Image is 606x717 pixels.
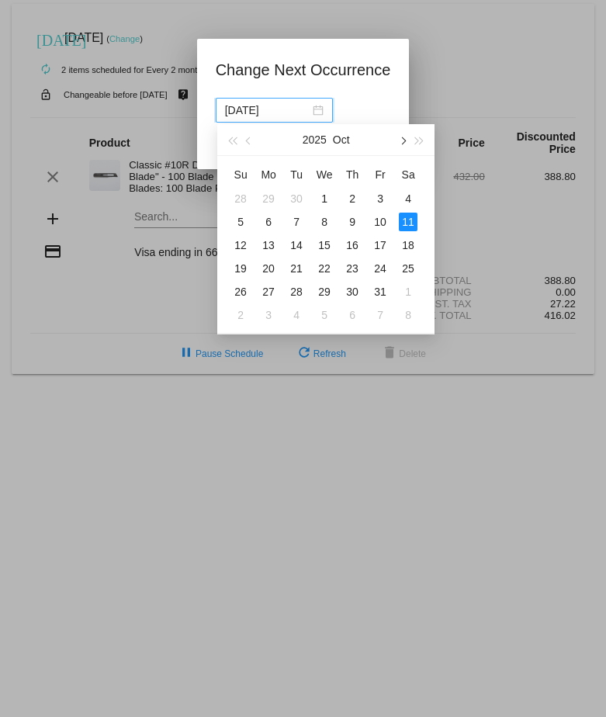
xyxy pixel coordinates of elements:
td: 10/14/2025 [282,234,310,257]
div: 24 [371,259,390,278]
td: 10/12/2025 [227,234,255,257]
td: 10/20/2025 [255,257,282,280]
div: 8 [315,213,334,231]
th: Fri [366,162,394,187]
td: 10/29/2025 [310,280,338,303]
div: 16 [343,236,362,255]
td: 9/29/2025 [255,187,282,210]
div: 30 [343,282,362,301]
div: 9 [343,213,362,231]
div: 21 [287,259,306,278]
div: 30 [287,189,306,208]
th: Mon [255,162,282,187]
td: 11/6/2025 [338,303,366,327]
th: Wed [310,162,338,187]
div: 7 [371,306,390,324]
td: 10/19/2025 [227,257,255,280]
div: 26 [231,282,250,301]
td: 10/18/2025 [394,234,422,257]
td: 10/30/2025 [338,280,366,303]
div: 7 [287,213,306,231]
td: 10/16/2025 [338,234,366,257]
div: 15 [315,236,334,255]
h1: Change Next Occurrence [216,57,391,82]
div: 1 [315,189,334,208]
td: 10/21/2025 [282,257,310,280]
td: 11/5/2025 [310,303,338,327]
div: 28 [231,189,250,208]
td: 10/15/2025 [310,234,338,257]
td: 10/13/2025 [255,234,282,257]
div: 31 [371,282,390,301]
td: 11/3/2025 [255,303,282,327]
div: 25 [399,259,417,278]
td: 10/8/2025 [310,210,338,234]
div: 11 [399,213,417,231]
div: 18 [399,236,417,255]
div: 10 [371,213,390,231]
td: 11/4/2025 [282,303,310,327]
td: 11/1/2025 [394,280,422,303]
div: 20 [259,259,278,278]
td: 10/31/2025 [366,280,394,303]
button: Oct [333,124,350,155]
div: 29 [259,189,278,208]
td: 10/2/2025 [338,187,366,210]
td: 10/4/2025 [394,187,422,210]
div: 17 [371,236,390,255]
div: 5 [315,306,334,324]
td: 9/28/2025 [227,187,255,210]
td: 10/3/2025 [366,187,394,210]
div: 2 [231,306,250,324]
td: 10/17/2025 [366,234,394,257]
div: 29 [315,282,334,301]
td: 10/27/2025 [255,280,282,303]
div: 28 [287,282,306,301]
th: Tue [282,162,310,187]
button: Next month (PageDown) [393,124,410,155]
td: 10/24/2025 [366,257,394,280]
td: 10/6/2025 [255,210,282,234]
td: 10/9/2025 [338,210,366,234]
div: 4 [287,306,306,324]
td: 10/25/2025 [394,257,422,280]
th: Sun [227,162,255,187]
input: Select date [225,102,310,119]
td: 11/8/2025 [394,303,422,327]
div: 3 [259,306,278,324]
td: 10/11/2025 [394,210,422,234]
th: Thu [338,162,366,187]
div: 4 [399,189,417,208]
div: 8 [399,306,417,324]
button: Next year (Control + right) [411,124,428,155]
button: Last year (Control + left) [223,124,241,155]
div: 14 [287,236,306,255]
td: 10/26/2025 [227,280,255,303]
td: 10/7/2025 [282,210,310,234]
div: 13 [259,236,278,255]
button: Previous month (PageUp) [241,124,258,155]
td: 10/23/2025 [338,257,366,280]
div: 2 [343,189,362,208]
th: Sat [394,162,422,187]
td: 9/30/2025 [282,187,310,210]
td: 11/2/2025 [227,303,255,327]
div: 27 [259,282,278,301]
td: 10/10/2025 [366,210,394,234]
td: 11/7/2025 [366,303,394,327]
div: 23 [343,259,362,278]
div: 6 [343,306,362,324]
td: 10/1/2025 [310,187,338,210]
button: Update [216,132,284,160]
td: 10/28/2025 [282,280,310,303]
button: 2025 [303,124,327,155]
div: 19 [231,259,250,278]
div: 1 [399,282,417,301]
div: 5 [231,213,250,231]
td: 10/5/2025 [227,210,255,234]
div: 3 [371,189,390,208]
div: 22 [315,259,334,278]
div: 6 [259,213,278,231]
div: 12 [231,236,250,255]
td: 10/22/2025 [310,257,338,280]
